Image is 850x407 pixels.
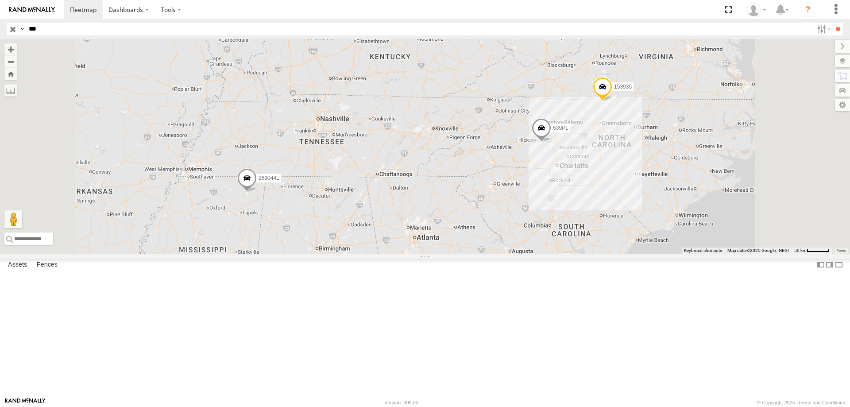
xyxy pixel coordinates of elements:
[744,3,769,16] div: Zack Abernathy
[19,23,26,35] label: Search Query
[825,259,834,271] label: Dock Summary Table to the Right
[4,55,17,68] button: Zoom out
[837,249,846,252] a: Terms (opens in new tab)
[816,259,825,271] label: Dock Summary Table to the Left
[727,248,789,253] span: Map data ©2025 Google, INEGI
[259,175,279,181] span: 269044L
[4,84,17,97] label: Measure
[614,84,632,90] span: 153935
[835,99,850,111] label: Map Settings
[553,124,568,131] span: 539PL
[4,259,31,271] label: Assets
[801,3,815,17] i: ?
[4,68,17,80] button: Zoom Home
[4,43,17,55] button: Zoom in
[9,7,55,13] img: rand-logo.svg
[385,400,418,405] div: Version: 306.00
[4,210,22,228] button: Drag Pegman onto the map to open Street View
[835,259,843,271] label: Hide Summary Table
[5,398,46,407] a: Visit our Website
[792,248,832,254] button: Map Scale: 50 km per 48 pixels
[798,400,845,405] a: Terms and Conditions
[757,400,845,405] div: © Copyright 2025 -
[794,248,807,253] span: 50 km
[684,248,722,254] button: Keyboard shortcuts
[814,23,833,35] label: Search Filter Options
[32,259,62,271] label: Fences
